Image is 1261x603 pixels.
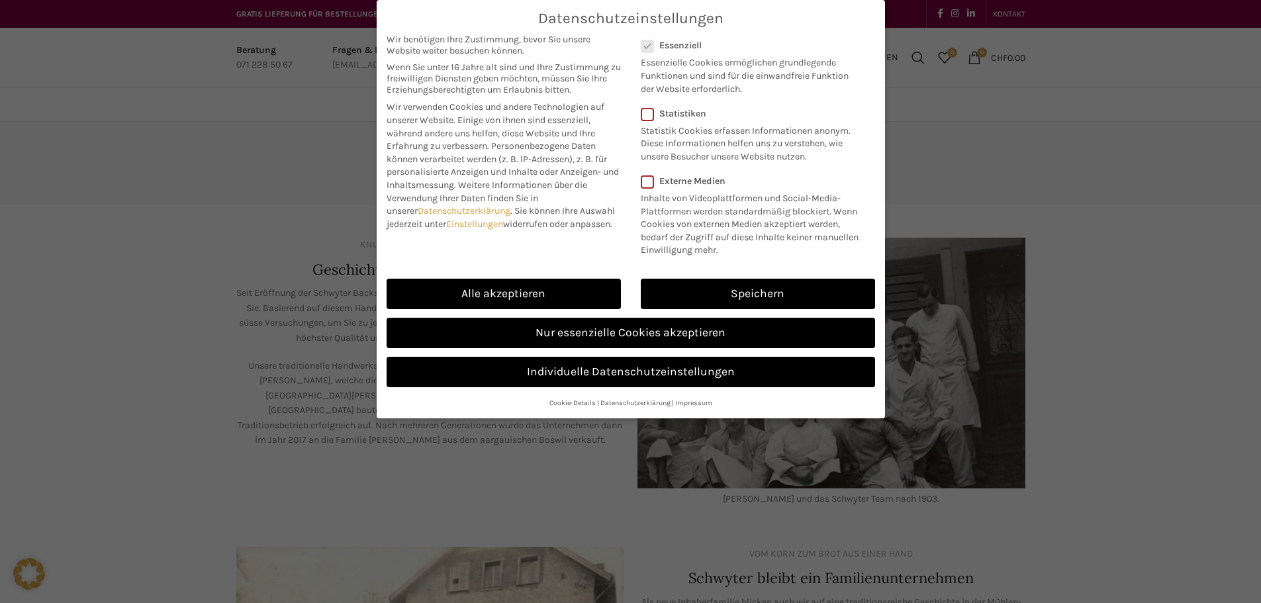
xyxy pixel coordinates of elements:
[549,398,596,407] a: Cookie-Details
[387,34,621,56] span: Wir benötigen Ihre Zustimmung, bevor Sie unsere Website weiter besuchen können.
[600,398,671,407] a: Datenschutzerklärung
[538,10,724,27] span: Datenschutzeinstellungen
[446,218,503,230] a: Einstellungen
[641,51,858,95] p: Essenzielle Cookies ermöglichen grundlegende Funktionen und sind für die einwandfreie Funktion de...
[641,279,875,309] a: Speichern
[641,108,858,119] label: Statistiken
[641,40,858,51] label: Essenziell
[387,279,621,309] a: Alle akzeptieren
[387,179,587,216] span: Weitere Informationen über die Verwendung Ihrer Daten finden Sie in unserer .
[387,205,615,230] span: Sie können Ihre Auswahl jederzeit unter widerrufen oder anpassen.
[641,175,866,187] label: Externe Medien
[387,318,875,348] a: Nur essenzielle Cookies akzeptieren
[387,140,619,191] span: Personenbezogene Daten können verarbeitet werden (z. B. IP-Adressen), z. B. für personalisierte A...
[387,101,604,152] span: Wir verwenden Cookies und andere Technologien auf unserer Website. Einige von ihnen sind essenzie...
[641,119,858,163] p: Statistik Cookies erfassen Informationen anonym. Diese Informationen helfen uns zu verstehen, wie...
[387,357,875,387] a: Individuelle Datenschutzeinstellungen
[675,398,712,407] a: Impressum
[418,205,510,216] a: Datenschutzerklärung
[641,187,866,257] p: Inhalte von Videoplattformen und Social-Media-Plattformen werden standardmäßig blockiert. Wenn Co...
[387,62,621,95] span: Wenn Sie unter 16 Jahre alt sind und Ihre Zustimmung zu freiwilligen Diensten geben möchten, müss...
